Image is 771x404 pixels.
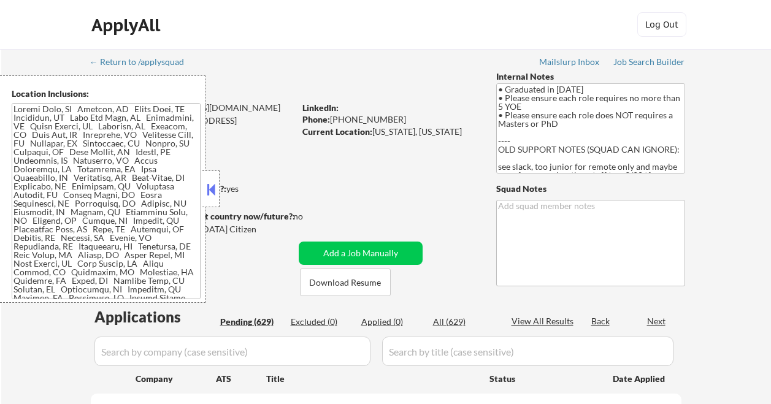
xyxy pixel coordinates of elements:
div: Mailslurp Inbox [539,58,600,66]
div: Company [136,373,216,385]
div: Job Search Builder [613,58,685,66]
div: Next [647,315,667,327]
div: Title [266,373,478,385]
button: Download Resume [300,269,391,296]
strong: Phone: [302,114,330,124]
input: Search by title (case sensitive) [382,337,673,366]
div: View All Results [512,315,577,327]
div: ApplyAll [91,15,164,36]
a: Job Search Builder [613,57,685,69]
strong: Current Location: [302,126,372,137]
div: Applications [94,310,216,324]
div: Applied (0) [361,316,423,328]
div: ATS [216,373,266,385]
div: Date Applied [613,373,667,385]
strong: LinkedIn: [302,102,339,113]
div: All (629) [433,316,494,328]
div: Pending (629) [220,316,282,328]
div: Back [591,315,611,327]
div: [PHONE_NUMBER] [302,113,476,126]
div: ← Return to /applysquad [90,58,196,66]
div: [US_STATE], [US_STATE] [302,126,476,138]
div: Excluded (0) [291,316,352,328]
a: Mailslurp Inbox [539,57,600,69]
a: ← Return to /applysquad [90,57,196,69]
input: Search by company (case sensitive) [94,337,370,366]
div: Status [489,367,595,389]
div: Internal Notes [496,71,685,83]
div: Location Inclusions: [12,88,201,100]
div: no [293,210,328,223]
button: Add a Job Manually [299,242,423,265]
div: Squad Notes [496,183,685,195]
button: Log Out [637,12,686,37]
